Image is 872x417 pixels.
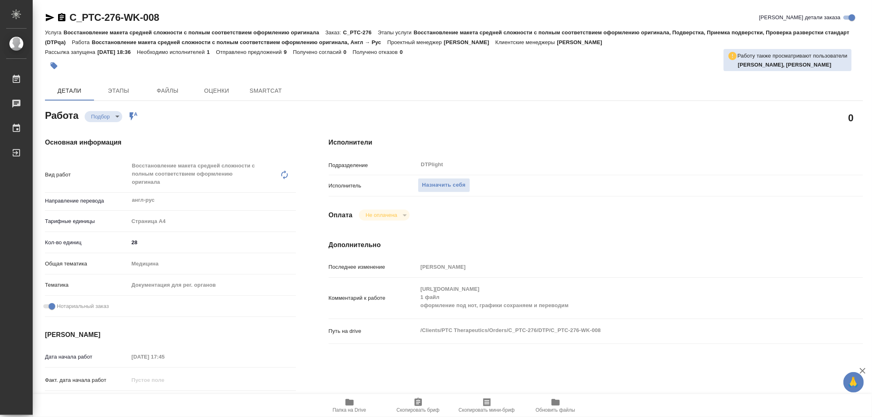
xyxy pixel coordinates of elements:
p: Тематика [45,281,129,289]
h4: Основная информация [45,138,296,147]
button: Скопировать бриф [384,394,453,417]
button: 🙏 [843,372,864,392]
p: Исполнитель [329,182,418,190]
input: Пустое поле [129,374,200,386]
p: Дата начала работ [45,353,129,361]
button: Подбор [89,113,112,120]
div: Документация для рег. органов [129,278,296,292]
h4: [PERSON_NAME] [45,330,296,340]
div: Медицина [129,257,296,271]
button: Скопировать мини-бриф [453,394,521,417]
span: Обновить файлы [536,407,575,413]
p: Отправлено предложений [216,49,284,55]
span: Скопировать мини-бриф [459,407,515,413]
p: Путь на drive [329,327,418,335]
a: C_PTC-276-WK-008 [69,12,159,23]
p: Последнее изменение [329,263,418,271]
button: Добавить тэг [45,57,63,75]
b: [PERSON_NAME], [PERSON_NAME] [738,62,832,68]
p: 1 [207,49,216,55]
p: Заказ: [325,29,343,36]
p: Восстановление макета средней сложности с полным соответствием оформлению оригинала [63,29,325,36]
p: Получено отказов [353,49,400,55]
p: Необходимо исполнителей [137,49,207,55]
span: Оценки [197,86,236,96]
p: Получено согласий [293,49,344,55]
p: Клиентские менеджеры [495,39,557,45]
div: Страница А4 [129,214,296,228]
textarea: /Clients/PTC Therapeutics/Orders/C_PTC-276/DTP/C_PTC-276-WK-008 [418,323,818,337]
span: 🙏 [847,374,861,391]
h4: Исполнители [329,138,863,147]
p: Направление перевода [45,197,129,205]
p: C_PTC-276 [343,29,378,36]
span: Детали [50,86,89,96]
p: Петрова Валерия, Крамник Артём [738,61,847,69]
span: Этапы [99,86,138,96]
p: Этапы услуги [378,29,414,36]
p: Тарифные единицы [45,217,129,225]
span: SmartCat [246,86,285,96]
p: Вид работ [45,171,129,179]
div: Подбор [359,210,409,221]
input: Пустое поле [129,351,200,363]
p: Кол-во единиц [45,239,129,247]
span: Папка на Drive [333,407,366,413]
textarea: [URL][DOMAIN_NAME] 1 файл оформление под нот, графики сохраняем и переводим [418,282,818,312]
h4: Оплата [329,210,353,220]
p: Комментарий к работе [329,294,418,302]
h2: 0 [848,111,854,125]
button: Скопировать ссылку для ЯМессенджера [45,13,55,22]
span: [PERSON_NAME] детали заказа [759,13,841,22]
p: [PERSON_NAME] [557,39,608,45]
p: Проектный менеджер [387,39,444,45]
button: Папка на Drive [315,394,384,417]
span: Назначить себя [422,181,466,190]
p: [DATE] 18:36 [97,49,137,55]
input: Пустое поле [418,261,818,273]
p: Восстановление макета средней сложности с полным соответствием оформлению оригинала, Англ → Рус [92,39,387,45]
p: Общая тематика [45,260,129,268]
span: Нотариальный заказ [57,302,109,310]
p: Подразделение [329,161,418,169]
p: Рассылка запущена [45,49,97,55]
p: Услуга [45,29,63,36]
p: 9 [284,49,293,55]
p: Работу также просматривают пользователи [738,52,847,60]
button: Скопировать ссылку [57,13,67,22]
h2: Работа [45,107,78,122]
p: [PERSON_NAME] [444,39,495,45]
span: Скопировать бриф [397,407,439,413]
p: Восстановление макета средней сложности с полным соответствием оформлению оригинала, Подверстка, ... [45,29,850,45]
button: Назначить себя [418,178,470,192]
button: Обновить файлы [521,394,590,417]
h4: Дополнительно [329,240,863,250]
p: Факт. дата начала работ [45,376,129,384]
button: Не оплачена [363,212,399,219]
p: 0 [343,49,352,55]
p: 0 [400,49,409,55]
p: Работа [72,39,92,45]
div: Подбор [85,111,122,122]
input: ✎ Введи что-нибудь [129,236,296,248]
span: Файлы [148,86,187,96]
